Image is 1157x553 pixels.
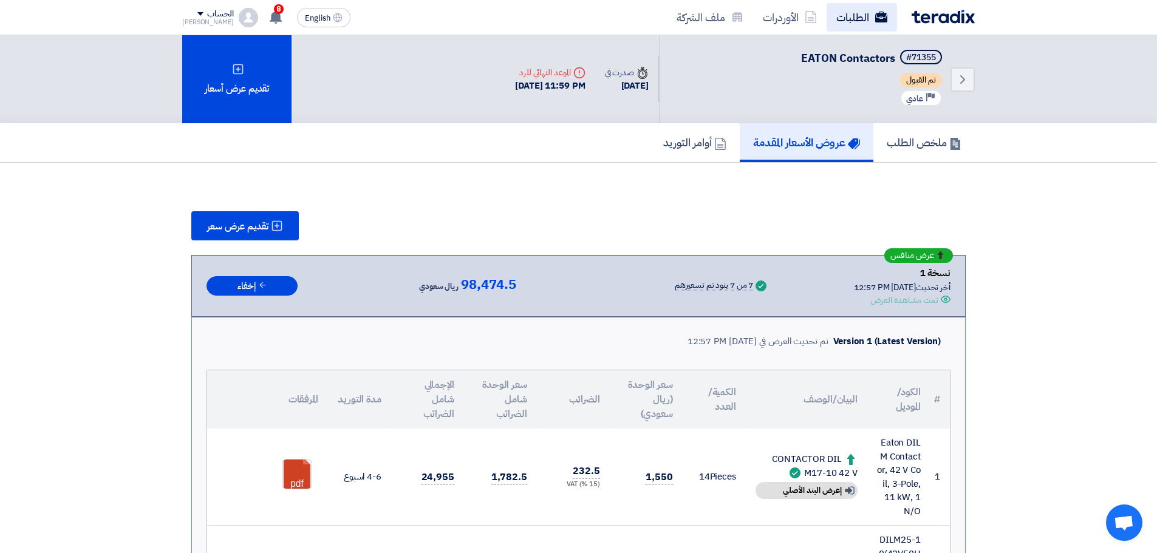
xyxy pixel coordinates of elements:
div: Version 1 (Latest Version) [833,334,941,348]
button: English [297,8,350,27]
h5: عروض الأسعار المقدمة [753,135,860,149]
span: 98,474.5 [461,277,516,292]
span: 1,550 [646,470,673,485]
span: English [305,14,330,22]
div: أخر تحديث [DATE] 12:57 PM [854,281,951,294]
div: 7 من 7 بنود تم تسعيرهم [675,281,753,291]
span: تم القبول [900,73,942,87]
span: 24,955 [422,470,454,485]
a: Eaton__1757583403194.pdf [282,460,380,532]
th: سعر الوحدة (ريال سعودي) [610,370,683,429]
div: CONTACTOR DIL M17-10 42 V [756,452,858,480]
div: الحساب [207,9,233,19]
a: ملف الشركة [667,3,753,32]
h5: EATON Contactors [801,50,944,67]
th: الإجمالي شامل الضرائب [391,370,464,429]
span: 232.5 [573,464,600,479]
div: Open chat [1106,504,1142,541]
th: الكود/الموديل [867,370,930,429]
a: عروض الأسعار المقدمة [740,123,873,162]
div: #71355 [906,53,936,62]
h5: أوامر التوريد [663,135,726,149]
th: سعر الوحدة شامل الضرائب [464,370,537,429]
div: [PERSON_NAME] [182,19,234,25]
img: profile_test.png [239,8,258,27]
a: الأوردرات [753,3,827,32]
th: الضرائب [537,370,610,429]
span: عرض منافس [890,251,934,260]
span: 1,782.5 [491,470,527,485]
div: تقديم عرض أسعار [182,35,292,123]
div: تمت مشاهدة العرض [870,294,938,307]
th: # [930,370,950,429]
td: Pieces [683,429,746,526]
th: مدة التوريد [328,370,391,429]
img: Teradix logo [912,10,975,24]
div: [DATE] [605,79,649,93]
span: عادي [906,93,923,104]
div: الموعد النهائي للرد [515,66,585,79]
a: أوامر التوريد [650,123,740,162]
td: Eaton DILM Contactor, 42 V Coil, 3-Pole, 11 kW, 1N/O [867,429,930,526]
div: نسخة 1 [854,265,951,281]
td: 1 [930,429,950,526]
th: المرفقات [207,370,328,429]
span: 8 [274,4,284,14]
th: الكمية/العدد [683,370,746,429]
th: البيان/الوصف [746,370,867,429]
div: صدرت في [605,66,649,79]
span: EATON Contactors [801,50,895,66]
h5: ملخص الطلب [887,135,961,149]
div: (15 %) VAT [547,480,600,490]
button: إخفاء [206,276,298,296]
button: تقديم عرض سعر [191,211,299,240]
div: إعرض البند الأصلي [756,482,858,499]
span: 14 [699,470,710,483]
div: [DATE] 11:59 PM [515,79,585,93]
div: تم تحديث العرض في [DATE] 12:57 PM [688,334,828,348]
span: ريال سعودي [419,279,459,294]
td: 4-6 اسبوع [328,429,391,526]
a: ملخص الطلب [873,123,975,162]
a: الطلبات [827,3,897,32]
span: تقديم عرض سعر [207,222,268,231]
